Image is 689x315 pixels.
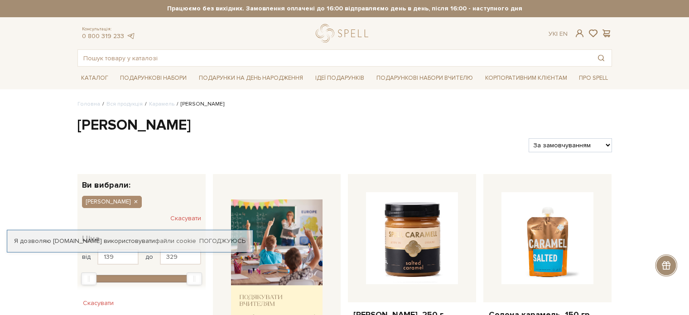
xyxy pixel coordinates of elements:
a: Карамель [149,101,174,107]
a: Ідеї подарунків [312,71,368,85]
div: Я дозволяю [DOMAIN_NAME] використовувати [7,237,253,245]
input: Пошук товару у каталозі [78,50,591,66]
div: Ви вибрали: [77,174,206,189]
div: Ук [549,30,568,38]
span: до [145,253,153,261]
strong: Працюємо без вихідних. Замовлення оплачені до 16:00 відправляємо день в день, після 16:00 - насту... [77,5,612,13]
a: 0 800 319 233 [82,32,124,40]
a: telegram [126,32,135,40]
a: Подарункові набори Вчителю [373,70,477,86]
a: Про Spell [575,71,612,85]
div: Max [187,272,202,285]
a: Погоджуюсь [199,237,246,245]
input: Ціна [160,249,201,265]
span: від [82,253,91,261]
a: файли cookie [155,237,196,245]
a: Подарунки на День народження [195,71,307,85]
button: [PERSON_NAME] [82,196,142,208]
button: Скасувати [170,211,201,226]
a: En [559,30,568,38]
input: Ціна [97,249,139,265]
span: Консультація: [82,26,135,32]
li: [PERSON_NAME] [174,100,224,108]
button: Пошук товару у каталозі [591,50,612,66]
a: Головна [77,101,100,107]
a: Вся продукція [106,101,143,107]
span: | [556,30,558,38]
a: Корпоративним клієнтам [482,71,571,85]
a: logo [316,24,372,43]
button: Скасувати [77,296,119,310]
h1: [PERSON_NAME] [77,116,612,135]
a: Каталог [77,71,112,85]
img: Солона карамель, 150 гр [501,192,593,284]
span: [PERSON_NAME] [86,198,130,206]
div: Min [81,272,96,285]
a: Подарункові набори [116,71,190,85]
